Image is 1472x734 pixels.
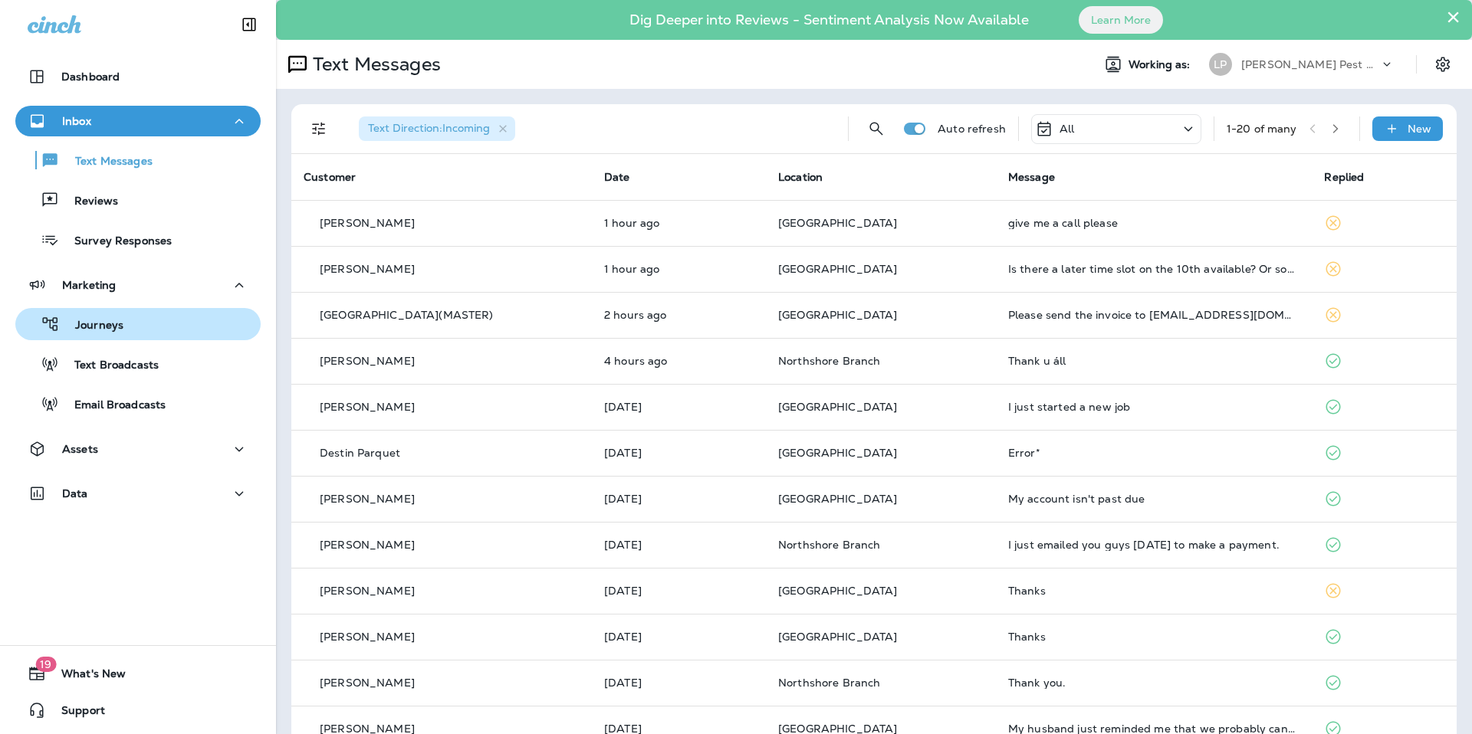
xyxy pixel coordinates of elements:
div: Error* [1008,447,1300,459]
span: [GEOGRAPHIC_DATA] [778,630,897,644]
span: [GEOGRAPHIC_DATA] [778,446,897,460]
span: Message [1008,170,1055,184]
div: Thanks [1008,631,1300,643]
span: Location [778,170,823,184]
p: Dig Deeper into Reviews - Sentiment Analysis Now Available [585,18,1073,22]
span: Support [46,704,105,723]
p: Oct 2, 2025 11:22 AM [604,631,754,643]
div: I just emailed you guys yesterday to make a payment. [1008,539,1300,551]
p: Oct 5, 2025 12:19 PM [604,447,754,459]
p: Text Messages [60,155,153,169]
p: Auto refresh [938,123,1006,135]
p: Text Messages [307,53,441,76]
button: Data [15,478,261,509]
p: Oct 6, 2025 01:21 PM [604,217,754,229]
div: Is there a later time slot on the 10th available? Or something sooner this week? [1008,263,1300,275]
span: [GEOGRAPHIC_DATA] [778,308,897,322]
span: Northshore Branch [778,354,880,368]
p: [PERSON_NAME] [320,493,415,505]
button: Journeys [15,308,261,340]
span: Northshore Branch [778,676,880,690]
div: Text Direction:Incoming [359,116,515,141]
p: Destin Parquet [320,447,400,459]
p: Marketing [62,279,116,291]
p: Oct 5, 2025 02:13 PM [604,401,754,413]
span: [GEOGRAPHIC_DATA] [778,262,897,276]
p: Oct 3, 2025 11:57 AM [604,585,754,597]
button: 19What's New [15,658,261,689]
span: [GEOGRAPHIC_DATA] [778,216,897,230]
p: [PERSON_NAME] [320,263,415,275]
p: Inbox [62,115,91,127]
button: Email Broadcasts [15,388,261,420]
span: Replied [1324,170,1364,184]
div: 1 - 20 of many [1227,123,1297,135]
button: Assets [15,434,261,464]
div: Thank you. [1008,677,1300,689]
div: Thanks [1008,585,1300,597]
button: Support [15,695,261,726]
p: [PERSON_NAME] [320,401,415,413]
p: Email Broadcasts [59,398,166,413]
p: [PERSON_NAME] [320,217,415,229]
span: [GEOGRAPHIC_DATA] [778,492,897,506]
span: Customer [304,170,356,184]
span: Date [604,170,630,184]
div: Thank u áll [1008,355,1300,367]
p: Oct 5, 2025 12:17 PM [604,493,754,505]
span: Northshore Branch [778,538,880,552]
div: give me a call please [1008,217,1300,229]
button: Text Messages [15,144,261,176]
span: [GEOGRAPHIC_DATA] [778,584,897,598]
span: 19 [35,657,56,672]
div: I just started a new job [1008,401,1300,413]
p: [PERSON_NAME] [320,355,415,367]
p: Data [62,487,88,500]
button: Marketing [15,270,261,300]
button: Learn More [1079,6,1163,34]
button: Reviews [15,184,261,216]
button: Search Messages [861,113,892,144]
p: Text Broadcasts [59,359,159,373]
button: Settings [1429,51,1457,78]
p: Oct 6, 2025 12:08 PM [604,309,754,321]
p: Reviews [59,195,118,209]
p: New [1408,123,1431,135]
div: Please send the invoice to ap@1st-lake.com [1008,309,1300,321]
button: Text Broadcasts [15,348,261,380]
button: Inbox [15,106,261,136]
span: Working as: [1129,58,1194,71]
span: Text Direction : Incoming [368,121,490,135]
button: Dashboard [15,61,261,92]
div: My account isn't past due [1008,493,1300,505]
p: [PERSON_NAME] [320,631,415,643]
p: All [1060,123,1074,135]
p: Oct 6, 2025 01:08 PM [604,263,754,275]
p: Dashboard [61,70,120,83]
span: [GEOGRAPHIC_DATA] [778,400,897,414]
p: [PERSON_NAME] [320,585,415,597]
span: What's New [46,667,126,686]
p: [PERSON_NAME] Pest Control [1241,58,1379,70]
p: Oct 6, 2025 10:23 AM [604,355,754,367]
p: [GEOGRAPHIC_DATA](MASTER) [320,309,494,321]
p: [PERSON_NAME] [320,677,415,689]
p: Oct 3, 2025 12:38 PM [604,539,754,551]
p: Survey Responses [59,234,172,249]
button: Survey Responses [15,224,261,256]
p: Oct 2, 2025 10:26 AM [604,677,754,689]
p: [PERSON_NAME] [320,539,415,551]
p: Assets [62,443,98,455]
p: Journeys [60,319,123,333]
button: Filters [304,113,334,144]
button: Collapse Sidebar [228,9,271,40]
button: Close [1446,5,1460,29]
div: LP [1209,53,1232,76]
